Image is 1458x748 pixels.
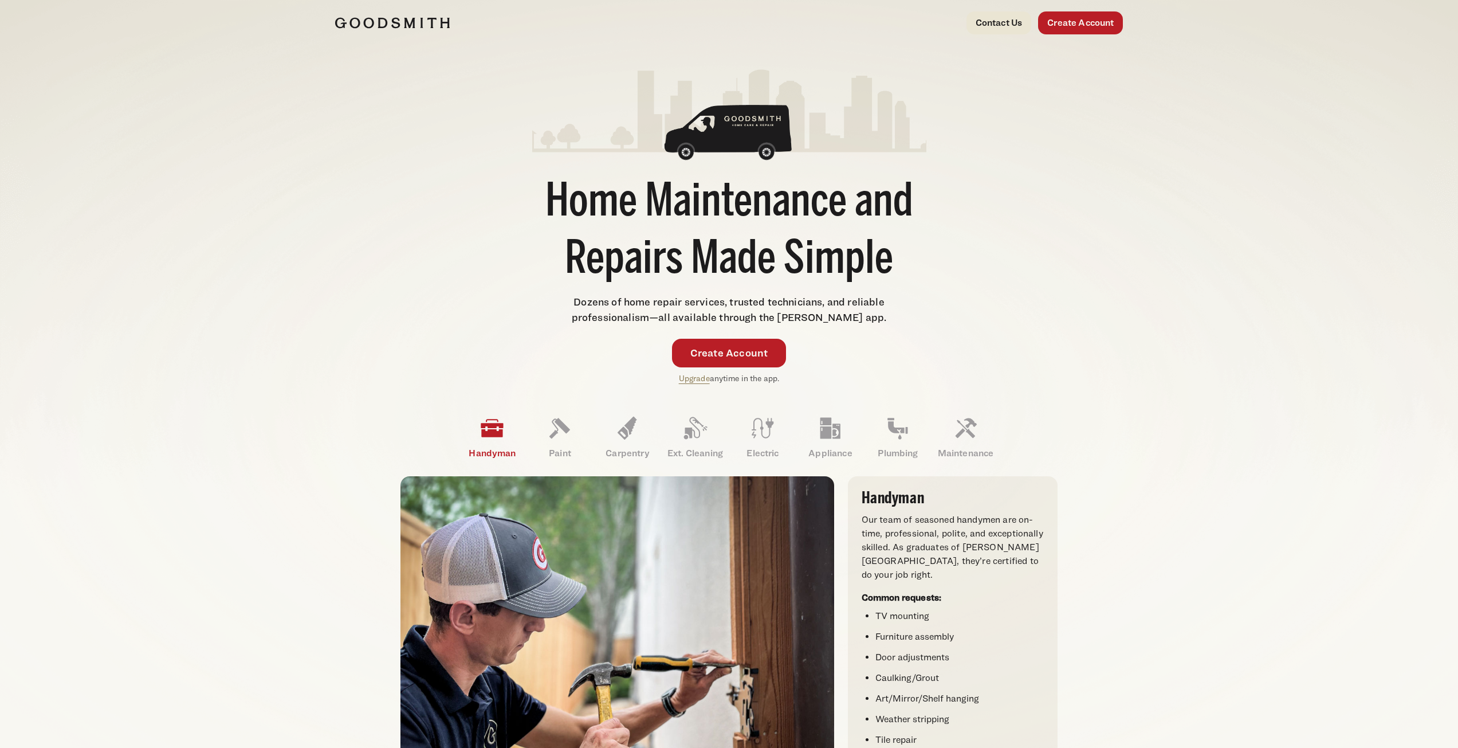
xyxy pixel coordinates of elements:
p: Maintenance [932,447,999,460]
img: Goodsmith [335,17,450,29]
li: TV mounting [875,609,1044,623]
li: Weather stripping [875,712,1044,726]
a: Contact Us [966,11,1032,34]
a: Create Account [672,339,787,367]
p: Plumbing [864,447,932,460]
p: anytime in the app. [679,372,780,385]
p: Our team of seasoned handymen are on-time, professional, polite, and exceptionally skilled. As gr... [862,513,1044,582]
p: Ext. Cleaning [661,447,729,460]
span: Dozens of home repair services, trusted technicians, and reliable professionalism—all available t... [572,296,887,323]
strong: Common requests: [862,592,942,603]
a: Electric [729,408,796,467]
a: Upgrade [679,373,710,383]
p: Carpentry [594,447,661,460]
li: Furniture assembly [875,630,1044,644]
a: Ext. Cleaning [661,408,729,467]
a: Create Account [1038,11,1123,34]
h1: Home Maintenance and Repairs Made Simple [532,175,926,289]
a: Paint [526,408,594,467]
a: Appliance [796,408,864,467]
p: Electric [729,447,796,460]
a: Maintenance [932,408,999,467]
li: Art/Mirror/Shelf hanging [875,692,1044,706]
li: Caulking/Grout [875,671,1044,685]
p: Appliance [796,447,864,460]
p: Paint [526,447,594,460]
a: Handyman [458,408,526,467]
h3: Handyman [862,490,1044,506]
li: Door adjustments [875,651,1044,664]
a: Plumbing [864,408,932,467]
a: Carpentry [594,408,661,467]
p: Handyman [458,447,526,460]
li: Tile repair [875,733,1044,747]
